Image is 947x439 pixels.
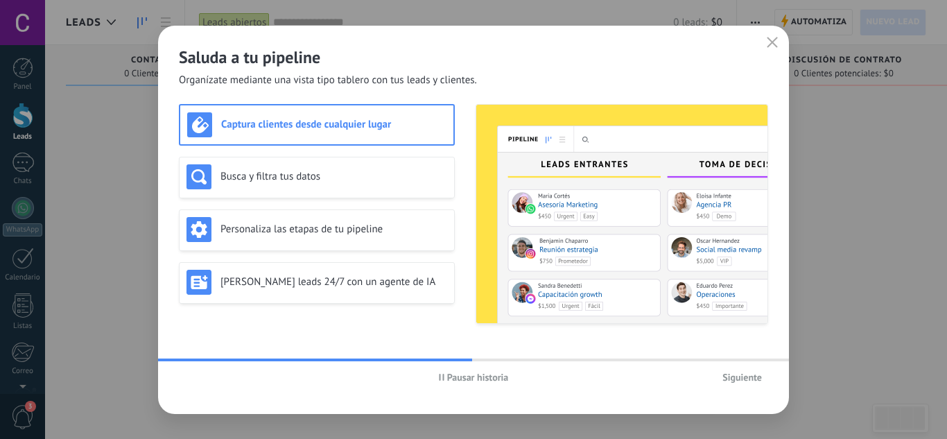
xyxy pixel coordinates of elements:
[716,367,768,388] button: Siguiente
[221,118,446,131] h3: Captura clientes desde cualquier lugar
[179,46,768,68] h2: Saluda a tu pipeline
[447,372,509,382] span: Pausar historia
[220,170,447,183] h3: Busca y filtra tus datos
[179,74,477,87] span: Organízate mediante una vista tipo tablero con tus leads y clientes.
[433,367,515,388] button: Pausar historia
[722,372,762,382] span: Siguiente
[220,223,447,236] h3: Personaliza las etapas de tu pipeline
[220,275,447,289] h3: [PERSON_NAME] leads 24/7 con un agente de IA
